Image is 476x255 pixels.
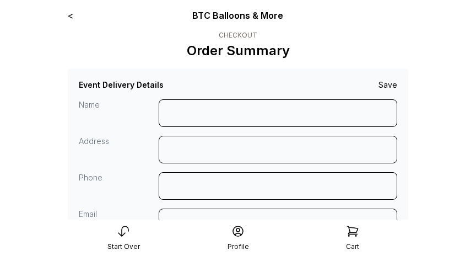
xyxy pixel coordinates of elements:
[136,9,340,22] div: BTC Balloons & More
[187,42,290,60] p: Order Summary
[346,242,359,251] div: Cart
[228,242,249,251] div: Profile
[187,31,290,40] div: Checkout
[79,209,159,236] div: Email
[107,242,140,251] div: Start Over
[79,79,164,91] div: Event Delivery Details
[68,10,73,21] a: <
[79,99,159,127] div: Name
[79,136,159,163] div: Address
[378,79,397,91] div: Save
[79,172,159,200] div: Phone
